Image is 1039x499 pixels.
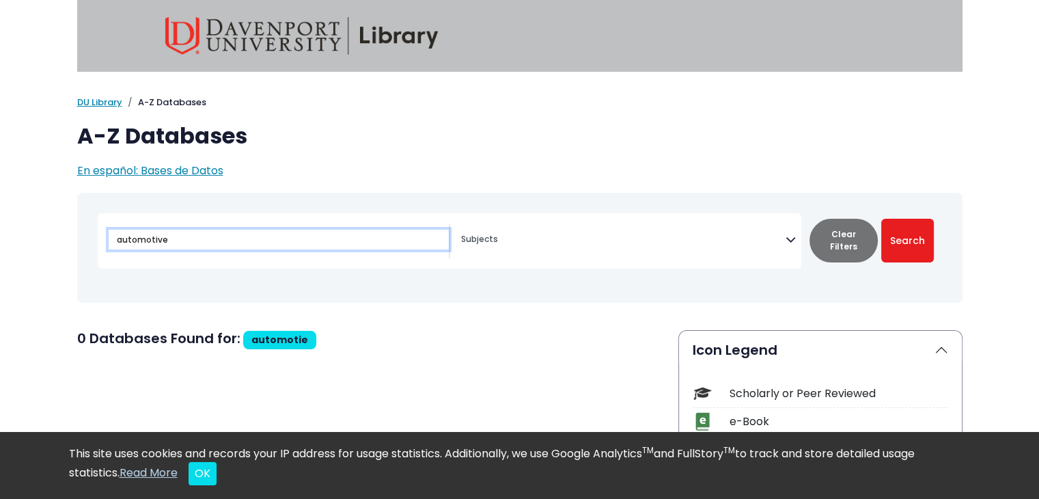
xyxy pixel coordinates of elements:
[693,412,712,431] img: Icon e-Book
[251,333,308,347] span: automotie
[730,386,948,402] div: Scholarly or Peer Reviewed
[809,219,878,262] button: Clear Filters
[77,193,962,303] nav: Search filters
[165,17,439,55] img: Davenport University Library
[122,96,206,109] li: A-Z Databases
[77,123,962,149] h1: A-Z Databases
[69,446,971,485] div: This site uses cookies and records your IP address for usage statistics. Additionally, we use Goo...
[109,230,449,249] input: Search database by title or keyword
[642,444,654,456] sup: TM
[730,414,948,430] div: e-Book
[77,96,122,109] a: DU Library
[120,465,178,481] a: Read More
[461,235,786,246] textarea: Search
[723,444,735,456] sup: TM
[77,329,240,348] span: 0 Databases Found for:
[77,96,962,109] nav: breadcrumb
[881,219,934,262] button: Submit for Search Results
[189,462,217,485] button: Close
[77,163,223,178] a: En español: Bases de Datos
[693,384,712,403] img: Icon Scholarly or Peer Reviewed
[679,331,962,369] button: Icon Legend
